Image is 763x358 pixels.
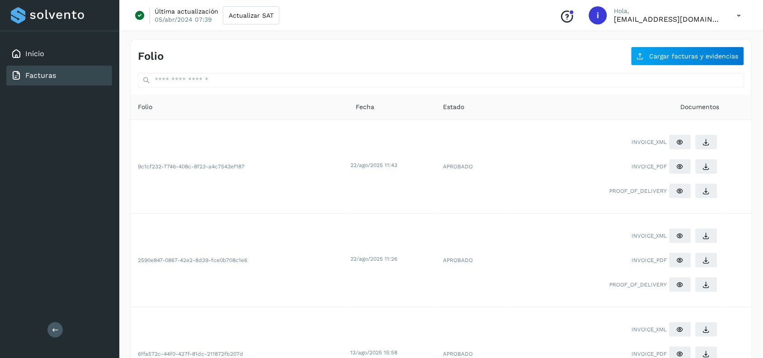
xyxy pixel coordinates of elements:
p: 05/abr/2024 07:39 [155,15,212,24]
span: Estado [443,102,465,112]
span: INVOICE_PDF [632,350,667,358]
td: 2590e847-0867-42e2-8d39-fce0b708c1e6 [131,214,349,307]
span: INVOICE_PDF [632,162,667,171]
td: APROBADO [436,214,513,307]
span: PROOF_OF_DELIVERY [610,281,667,289]
span: Folio [138,102,152,112]
h4: Folio [138,50,164,63]
span: Cargar facturas y evidencias [650,53,739,59]
td: APROBADO [436,120,513,214]
a: Facturas [25,71,56,80]
p: isaactovarjr@gmail.com [614,15,723,24]
span: PROOF_OF_DELIVERY [610,187,667,195]
span: Fecha [356,102,375,112]
td: 9c1cf232-7746-408c-8f23-a4c7543ef187 [131,120,349,214]
button: Cargar facturas y evidencias [631,47,744,66]
span: INVOICE_PDF [632,256,667,264]
button: Actualizar SAT [223,6,279,24]
a: Inicio [25,49,44,58]
p: Hola, [614,7,723,15]
div: 13/ago/2025 15:58 [351,348,434,357]
div: 22/ago/2025 11:43 [351,161,434,169]
span: Actualizar SAT [229,12,273,19]
span: Documentos [681,102,720,112]
div: Inicio [6,44,112,64]
span: INVOICE_XML [632,325,667,334]
div: 22/ago/2025 11:26 [351,255,434,263]
span: INVOICE_XML [632,138,667,146]
p: Última actualización [155,7,218,15]
div: Facturas [6,66,112,86]
span: INVOICE_XML [632,232,667,240]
